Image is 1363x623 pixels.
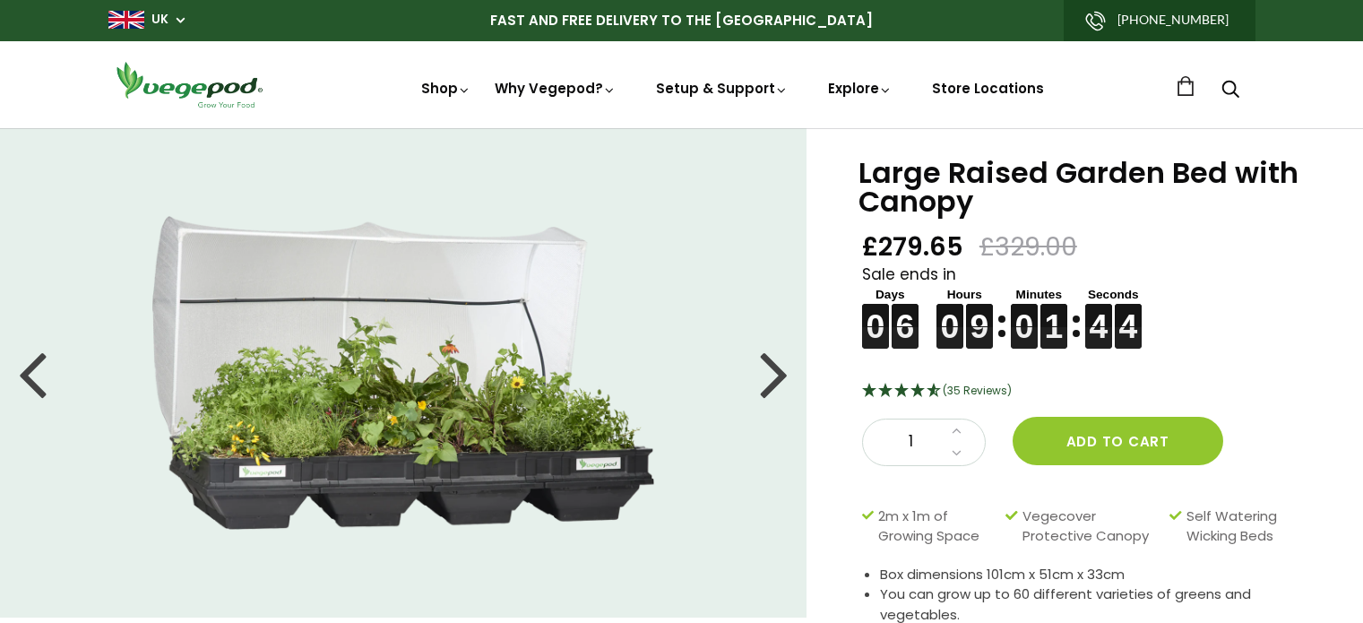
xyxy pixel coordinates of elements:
[862,230,963,264] span: £279.65
[1040,304,1067,326] figure: 1
[495,79,617,98] a: Why Vegepod?
[862,304,889,326] figure: 0
[946,442,967,465] a: Decrease quantity by 1
[943,383,1012,398] span: 4.69 Stars - 35 Reviews
[932,79,1044,98] a: Store Locations
[656,79,789,98] a: Setup & Support
[880,565,1318,585] li: Box dimensions 101cm x 51cm x 33cm
[1022,506,1160,547] span: Vegecover Protective Canopy
[1085,304,1112,326] figure: 4
[152,216,655,530] img: Large Raised Garden Bed with Canopy
[151,11,168,29] a: UK
[946,420,967,443] a: Increase quantity by 1
[892,304,919,326] figure: 6
[878,506,996,547] span: 2m x 1m of Growing Space
[979,230,1077,264] span: £329.00
[966,304,993,326] figure: 9
[881,430,942,454] span: 1
[862,380,1318,403] div: 4.69 Stars - 35 Reviews
[1221,82,1239,100] a: Search
[1186,506,1309,547] span: Self Watering Wicking Beds
[858,159,1318,216] h1: Large Raised Garden Bed with Canopy
[1013,417,1223,465] button: Add to cart
[862,264,1318,350] div: Sale ends in
[421,79,471,98] a: Shop
[936,304,963,326] figure: 0
[108,11,144,29] img: gb_large.png
[828,79,893,98] a: Explore
[1011,304,1038,326] figure: 0
[1115,304,1142,326] figure: 4
[108,59,270,110] img: Vegepod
